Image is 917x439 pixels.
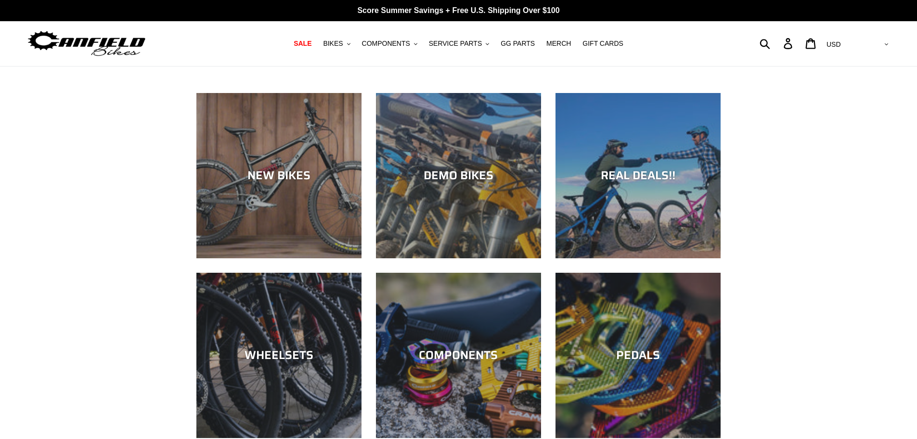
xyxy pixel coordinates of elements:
[501,40,535,48] span: GG PARTS
[555,93,721,258] a: REAL DEALS!!
[294,40,311,48] span: SALE
[555,169,721,183] div: REAL DEALS!!
[542,37,576,50] a: MERCH
[196,273,362,438] a: WHEELSETS
[376,169,541,183] div: DEMO BIKES
[323,40,343,48] span: BIKES
[318,37,355,50] button: BIKES
[26,28,147,59] img: Canfield Bikes
[555,273,721,438] a: PEDALS
[496,37,540,50] a: GG PARTS
[555,348,721,362] div: PEDALS
[376,93,541,258] a: DEMO BIKES
[546,40,571,48] span: MERCH
[357,37,422,50] button: COMPONENTS
[196,169,362,183] div: NEW BIKES
[578,37,628,50] a: GIFT CARDS
[376,273,541,438] a: COMPONENTS
[196,93,362,258] a: NEW BIKES
[765,33,789,54] input: Search
[429,40,482,48] span: SERVICE PARTS
[196,348,362,362] div: WHEELSETS
[289,37,316,50] a: SALE
[376,348,541,362] div: COMPONENTS
[424,37,494,50] button: SERVICE PARTS
[582,40,623,48] span: GIFT CARDS
[362,40,410,48] span: COMPONENTS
